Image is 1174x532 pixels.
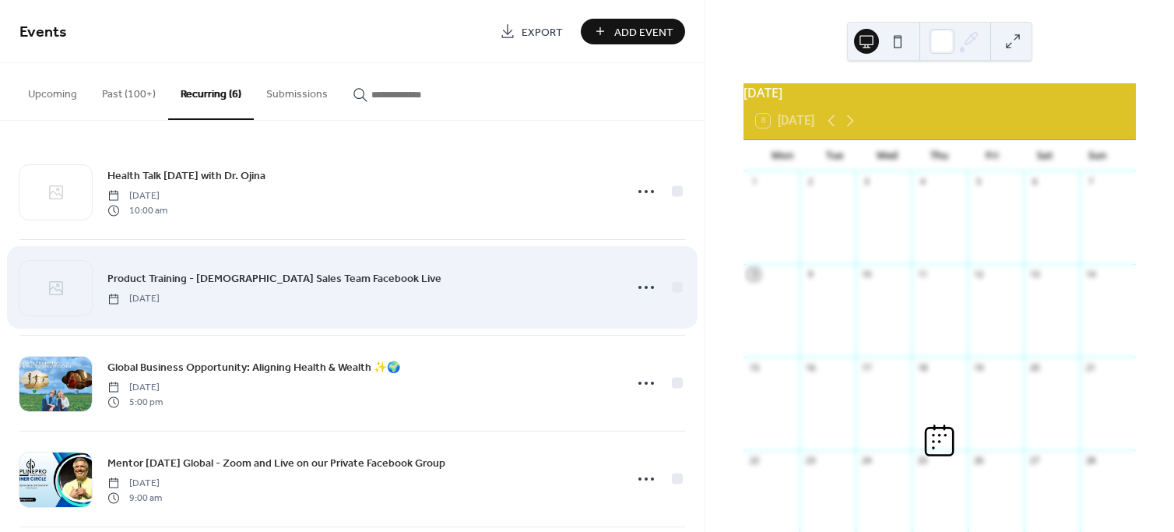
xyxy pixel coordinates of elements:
[107,477,162,491] span: [DATE]
[860,176,872,188] div: 3
[19,17,67,48] span: Events
[861,140,913,171] div: Wed
[90,63,168,118] button: Past (100+)
[168,63,254,120] button: Recurring (6)
[522,24,563,41] span: Export
[808,140,860,171] div: Tue
[16,63,90,118] button: Upcoming
[107,292,160,306] span: [DATE]
[107,381,163,395] span: [DATE]
[966,140,1018,171] div: Fri
[1018,140,1070,171] div: Sat
[107,271,441,287] span: Product Training - [DEMOGRAPHIC_DATA] Sales Team Facebook Live
[107,491,162,505] span: 9:00 am
[748,361,760,373] div: 15
[1028,455,1040,467] div: 27
[916,269,928,280] div: 11
[107,167,265,185] a: Health Talk [DATE] with Dr. Ojina
[107,270,441,287] a: Product Training - [DEMOGRAPHIC_DATA] Sales Team Facebook Live
[743,83,1136,102] div: [DATE]
[1084,361,1096,373] div: 21
[756,140,808,171] div: Mon
[1071,140,1123,171] div: Sun
[1028,269,1040,280] div: 13
[1028,361,1040,373] div: 20
[972,269,984,280] div: 12
[804,176,816,188] div: 2
[107,358,400,376] a: Global Business Opportunity: Aligning Health & Wealth ✨🌍
[972,361,984,373] div: 19
[107,360,400,376] span: Global Business Opportunity: Aligning Health & Wealth ✨🌍
[488,19,575,44] a: Export
[860,361,872,373] div: 17
[860,269,872,280] div: 10
[916,361,928,373] div: 18
[748,269,760,280] div: 8
[748,176,760,188] div: 1
[614,24,673,41] span: Add Event
[107,456,445,472] span: Mentor [DATE] Global - Zoom and Live on our Private Facebook Group
[1028,176,1040,188] div: 6
[804,455,816,467] div: 23
[254,63,340,118] button: Submissions
[916,176,928,188] div: 4
[804,269,816,280] div: 9
[1084,269,1096,280] div: 14
[913,140,965,171] div: Thu
[107,189,167,203] span: [DATE]
[748,455,760,467] div: 22
[804,361,816,373] div: 16
[860,455,872,467] div: 24
[107,203,167,217] span: 10:00 am
[1084,455,1096,467] div: 28
[107,168,265,185] span: Health Talk [DATE] with Dr. Ojina
[972,176,984,188] div: 5
[916,455,928,467] div: 25
[972,455,984,467] div: 26
[581,19,685,44] button: Add Event
[107,395,163,409] span: 5:00 pm
[107,454,445,472] a: Mentor [DATE] Global - Zoom and Live on our Private Facebook Group
[1084,176,1096,188] div: 7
